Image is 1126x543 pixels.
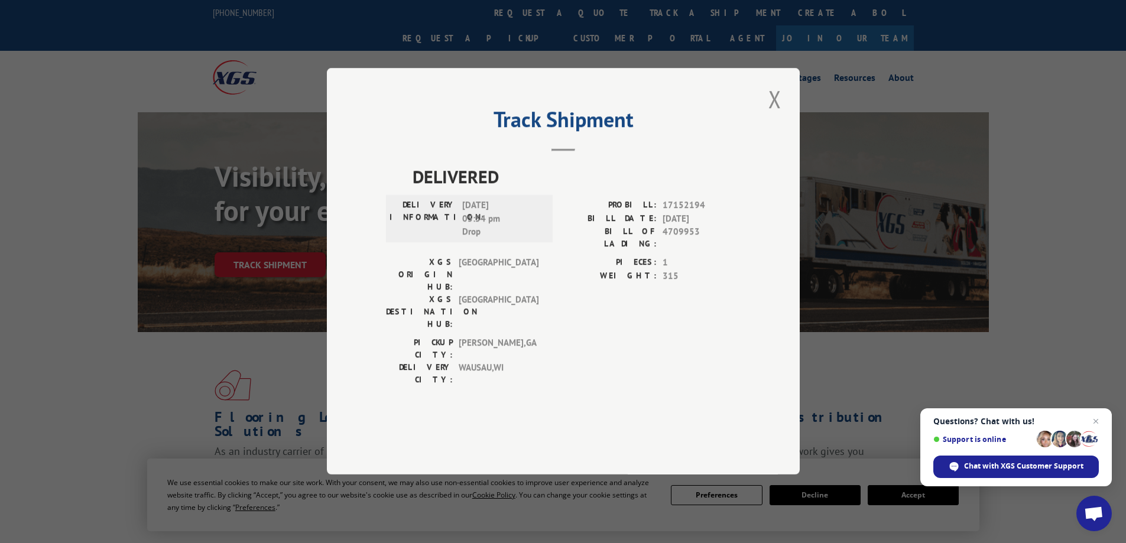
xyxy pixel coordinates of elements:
[386,256,453,294] label: XGS ORIGIN HUB:
[459,362,538,386] span: WAUSAU , WI
[1076,496,1112,531] a: Open chat
[964,461,1083,472] span: Chat with XGS Customer Support
[386,337,453,362] label: PICKUP CITY:
[933,435,1033,444] span: Support is online
[459,337,538,362] span: [PERSON_NAME] , GA
[933,456,1099,478] span: Chat with XGS Customer Support
[386,111,741,134] h2: Track Shipment
[563,212,657,226] label: BILL DATE:
[563,199,657,213] label: PROBILL:
[462,199,542,239] span: [DATE] 05:54 pm Drop
[386,294,453,331] label: XGS DESTINATION HUB:
[413,164,741,190] span: DELIVERED
[563,226,657,251] label: BILL OF LADING:
[459,256,538,294] span: [GEOGRAPHIC_DATA]
[563,269,657,283] label: WEIGHT:
[563,256,657,270] label: PIECES:
[765,83,785,115] button: Close modal
[663,256,741,270] span: 1
[386,362,453,386] label: DELIVERY CITY:
[663,199,741,213] span: 17152194
[663,212,741,226] span: [DATE]
[933,417,1099,426] span: Questions? Chat with us!
[390,199,456,239] label: DELIVERY INFORMATION:
[663,226,741,251] span: 4709953
[459,294,538,331] span: [GEOGRAPHIC_DATA]
[663,269,741,283] span: 315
